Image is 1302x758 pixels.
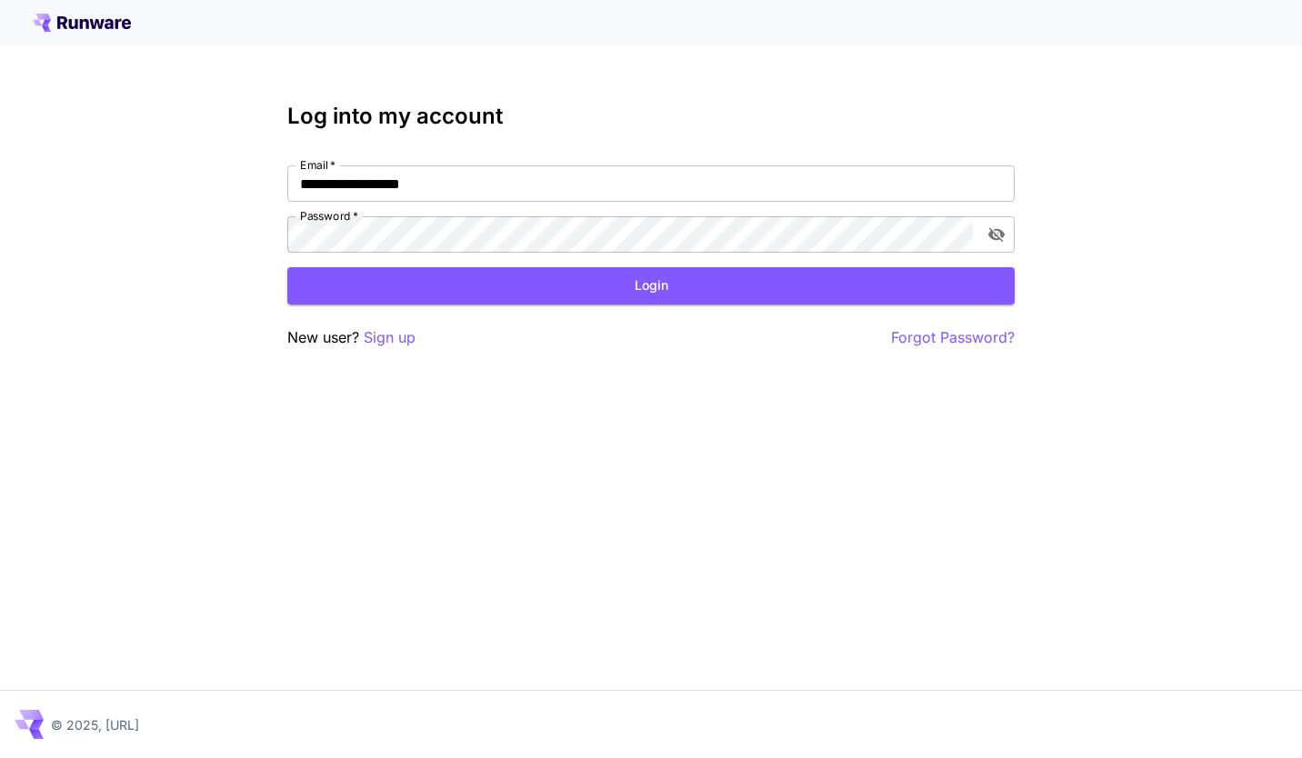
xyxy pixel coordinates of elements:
[300,157,336,173] label: Email
[287,326,416,349] p: New user?
[51,715,139,734] p: © 2025, [URL]
[287,267,1015,304] button: Login
[364,326,416,349] button: Sign up
[980,218,1013,251] button: toggle password visibility
[891,326,1015,349] button: Forgot Password?
[287,104,1015,129] h3: Log into my account
[300,208,358,224] label: Password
